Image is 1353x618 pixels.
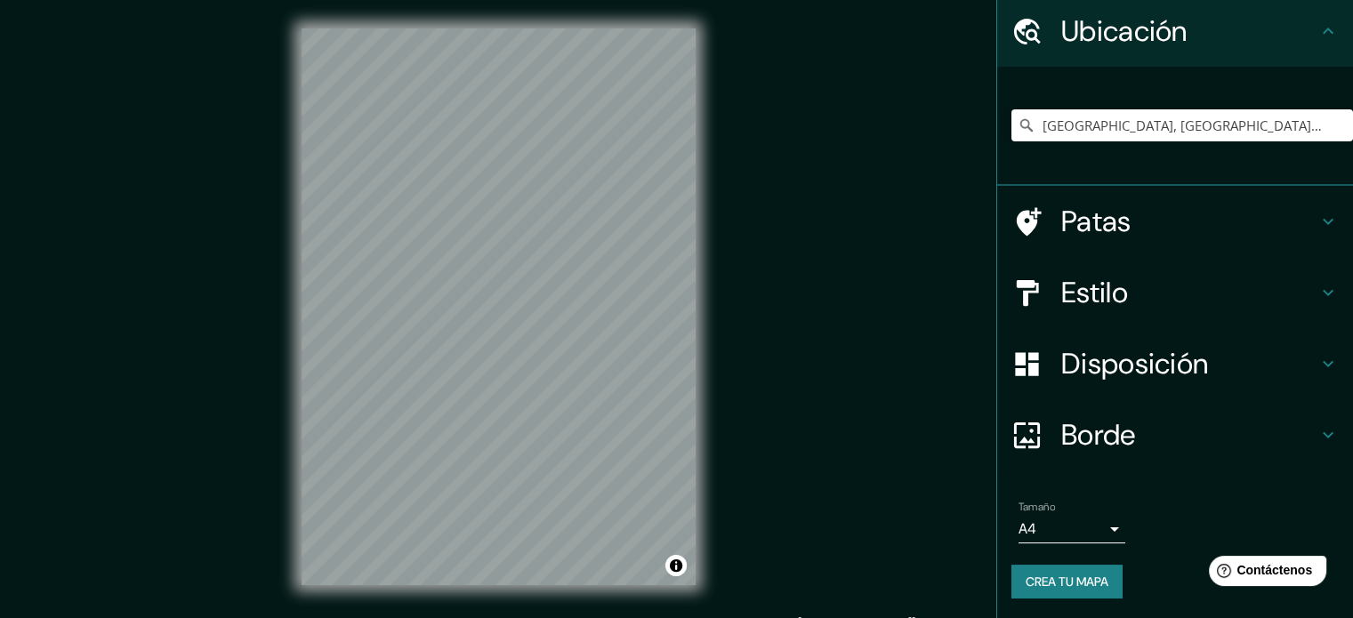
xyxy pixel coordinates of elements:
[1019,519,1036,538] font: A4
[1061,345,1208,382] font: Disposición
[1061,274,1128,311] font: Estilo
[997,186,1353,257] div: Patas
[1195,549,1333,598] iframe: Lanzador de widgets de ayuda
[1061,12,1188,50] font: Ubicación
[1019,515,1125,543] div: A4
[997,257,1353,328] div: Estilo
[997,399,1353,470] div: Borde
[302,28,696,585] canvas: Mapa
[1026,574,1108,590] font: Crea tu mapa
[665,555,687,576] button: Activar o desactivar atribución
[1061,416,1136,453] font: Borde
[1019,500,1055,514] font: Tamaño
[997,328,1353,399] div: Disposición
[1011,109,1353,141] input: Elige tu ciudad o zona
[1061,203,1132,240] font: Patas
[1011,565,1123,598] button: Crea tu mapa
